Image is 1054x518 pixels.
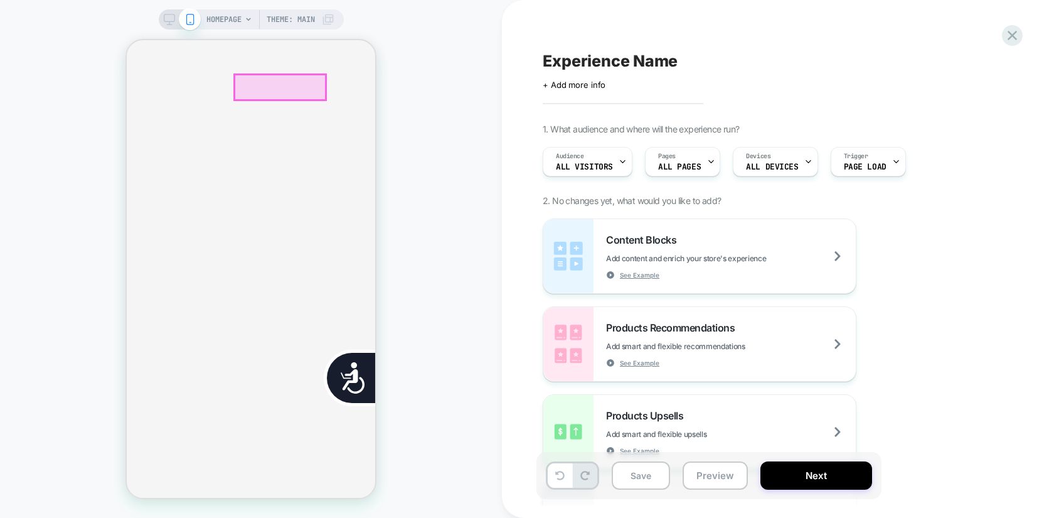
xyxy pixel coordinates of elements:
span: See Example [620,446,659,455]
span: Products Recommendations [606,321,741,334]
span: Add smart and flexible recommendations [606,342,808,351]
span: See Example [620,359,659,367]
button: Preview [683,461,748,490]
span: Content Blocks [606,234,683,246]
span: Products Upsells [606,409,689,422]
span: Add smart and flexible upsells [606,429,769,439]
button: Next [760,461,872,490]
iframe: Gorgias live chat messenger [192,405,236,445]
span: Theme: MAIN [267,9,315,30]
span: Experience Name [543,51,678,70]
span: + Add more info [543,80,605,90]
span: ALL PAGES [658,163,701,171]
span: HOMEPAGE [206,9,242,30]
span: Pages [658,152,676,161]
span: All Visitors [556,163,613,171]
button: Save [612,461,670,490]
span: See Example [620,271,659,279]
span: Trigger [844,152,868,161]
span: 1. What audience and where will the experience run? [543,124,739,134]
span: Devices [746,152,770,161]
span: Add content and enrich your store's experience [606,254,829,263]
span: Page Load [844,163,886,171]
span: ALL DEVICES [746,163,798,171]
span: Audience [556,152,584,161]
span: 2. No changes yet, what would you like to add? [543,195,721,206]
